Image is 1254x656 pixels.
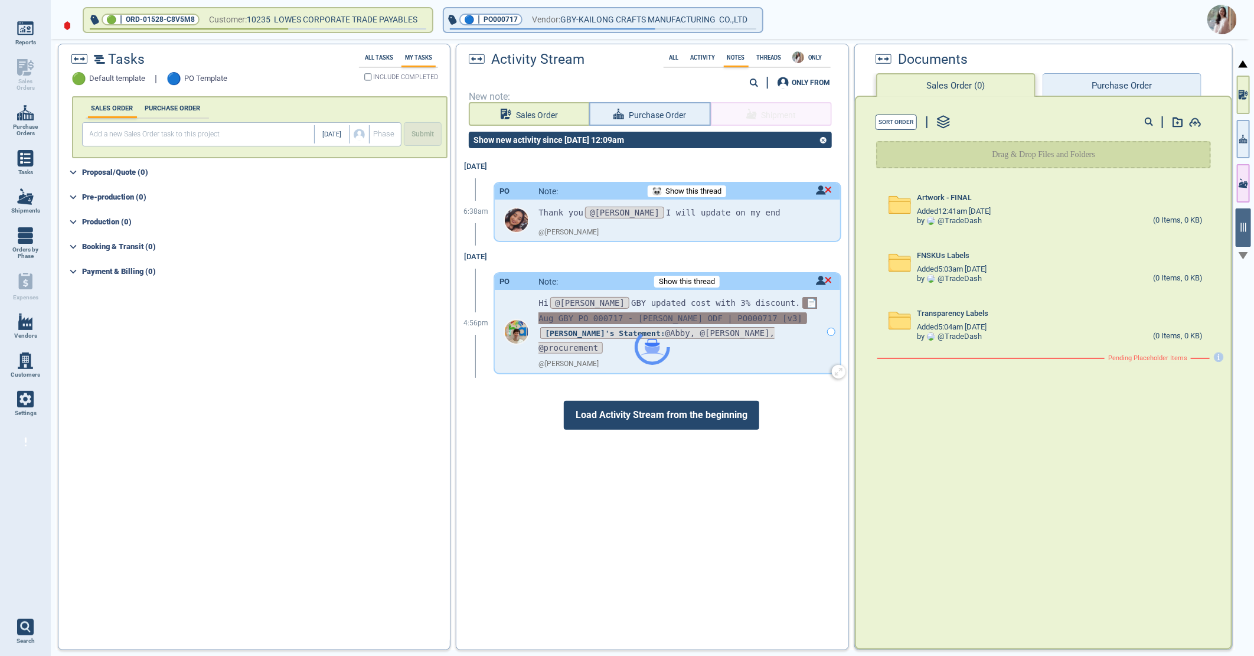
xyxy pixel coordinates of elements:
label: My Tasks [401,54,436,61]
button: Purchase Order [1043,73,1201,97]
img: diamond [64,21,71,31]
span: Customers [11,371,40,378]
div: by @ TradeDash [917,217,982,226]
span: Added 5:03am [DATE] [917,265,987,274]
span: Default template [90,74,146,83]
div: (0 Items, 0 KB) [1153,216,1203,226]
span: Purchase Orders [9,123,41,137]
span: 10235 [247,12,274,27]
div: Pre-production (0) [83,188,448,207]
span: Phase [373,130,394,139]
p: Drag & Drop Files and Folders [992,149,1096,161]
img: add-document [1173,117,1183,128]
img: menu_icon [17,188,34,205]
span: Tasks [109,52,145,67]
div: Proposal/Quote (0) [83,163,448,182]
img: menu_icon [17,314,34,330]
span: Artwork - FINAL [917,194,972,203]
label: SALES ORDER [88,105,137,112]
span: PO Template [185,74,228,83]
div: by @ TradeDash [917,332,982,341]
span: Vendors [14,332,37,340]
span: | [478,14,480,25]
span: [DATE] [322,131,341,139]
span: LOWES CORPORATE TRADE PAYABLES [274,15,417,24]
div: Booking & Transit (0) [83,237,448,256]
div: by @ TradeDash [917,275,982,283]
img: add-document [1189,118,1201,127]
span: Added 12:41am [DATE] [917,207,991,216]
div: (0 Items, 0 KB) [1153,274,1203,283]
img: menu_icon [17,353,34,369]
span: Customer: [209,12,247,27]
div: Payment & Billing (0) [83,262,448,281]
img: Avatar [927,275,935,283]
div: Production (0) [83,213,448,231]
span: | [120,14,122,25]
img: menu_icon [17,150,34,167]
span: Pending Placeholder Items [1108,355,1187,363]
img: menu_icon [17,391,34,407]
img: menu_icon [17,20,34,37]
span: ORD-01528-C8V5M8 [126,14,195,25]
img: Avatar [927,332,935,341]
label: All Tasks [361,54,397,61]
span: GBY-KAILONG CRAFTS MANUFACTURING CO.,LTD [560,12,747,27]
span: 🔵 [464,16,474,24]
button: 🔵|PO000717Vendor:GBY-KAILONG CRAFTS MANUFACTURING CO.,LTD [444,8,762,32]
span: 🔵 [167,72,182,86]
span: Search [17,638,35,645]
label: PURCHASE ORDER [142,105,204,112]
span: Added 5:04am [DATE] [917,323,987,332]
span: Reports [15,39,36,46]
span: Settings [15,410,37,417]
input: Add a new Sales Order task to this project [85,125,314,143]
span: Documents [898,52,968,67]
span: Transparency Labels [917,309,988,318]
span: INCLUDE COMPLETED [373,74,438,80]
span: PO000717 [484,14,518,25]
div: (0 Items, 0 KB) [1153,332,1203,341]
span: Shipments [11,207,40,214]
span: Vendor: [532,12,560,27]
img: timeline2 [94,55,105,64]
img: Avatar [1207,5,1237,34]
img: menu_icon [17,105,34,121]
img: Avatar [927,217,935,225]
span: FNSKUs Labels [917,252,969,260]
button: Sales Order (0) [876,73,1036,97]
span: 🟢 [106,16,116,24]
img: menu_icon [17,227,34,244]
button: Sort Order [876,115,917,130]
button: 🟢|ORD-01528-C8V5M8Customer:10235 LOWES CORPORATE TRADE PAYABLES [84,8,432,32]
span: Orders by Phase [9,246,41,260]
span: Tasks [18,169,33,176]
span: | [155,74,158,84]
span: 🟢 [72,72,87,86]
